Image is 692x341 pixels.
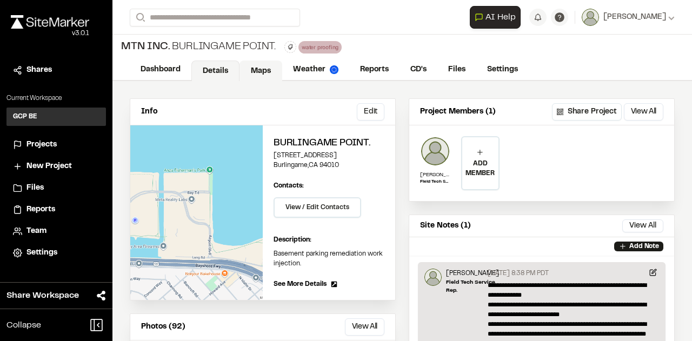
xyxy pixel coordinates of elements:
[274,161,384,170] p: Burlingame , CA 94010
[6,93,106,103] p: Current Workspace
[274,181,304,191] p: Contacts:
[11,29,89,38] div: Oh geez...please don't...
[11,15,89,29] img: rebrand.png
[130,59,191,80] a: Dashboard
[462,159,499,178] p: ADD MEMBER
[121,39,170,55] span: MTN Inc.
[191,61,239,81] a: Details
[446,278,499,295] p: Field Tech Service Rep.
[622,219,663,232] button: View All
[624,103,663,121] button: View All
[420,136,450,166] img: Alvaro Garcia
[400,59,437,80] a: CD's
[582,9,675,26] button: [PERSON_NAME]
[6,319,41,332] span: Collapse
[629,242,659,251] p: Add Note
[420,171,450,179] p: [PERSON_NAME]
[121,39,276,55] div: Burlingame Point.
[420,106,496,118] p: Project Members (1)
[130,9,149,26] button: Search
[274,197,361,218] button: View / Edit Contacts
[141,321,185,333] p: Photos (92)
[26,64,52,76] span: Shares
[13,161,99,172] a: New Project
[552,103,622,121] button: Share Project
[26,204,55,216] span: Reports
[284,41,296,53] button: Edit Tags
[26,161,72,172] span: New Project
[13,182,99,194] a: Files
[26,182,44,194] span: Files
[26,139,57,151] span: Projects
[298,41,342,54] div: water proofing
[13,225,99,237] a: Team
[349,59,400,80] a: Reports
[6,289,79,302] span: Share Workspace
[345,318,384,336] button: View All
[26,225,46,237] span: Team
[141,106,157,118] p: Info
[446,269,499,278] p: [PERSON_NAME]
[603,11,666,23] span: [PERSON_NAME]
[13,64,99,76] a: Shares
[13,247,99,259] a: Settings
[420,179,450,185] p: Field Tech Service Rep.
[470,6,525,29] div: Open AI Assistant
[274,249,384,269] p: Basement parking remediation work injection.
[274,151,384,161] p: [STREET_ADDRESS]
[13,204,99,216] a: Reports
[582,9,599,26] img: User
[13,112,37,122] h3: GCP BE
[239,61,282,81] a: Maps
[274,279,327,289] span: See More Details
[437,59,476,80] a: Files
[485,11,516,24] span: AI Help
[420,220,471,232] p: Site Notes (1)
[330,65,338,74] img: precipai.png
[424,269,442,286] img: Alvaro Garcia
[476,59,529,80] a: Settings
[488,269,549,278] p: [DATE] 8:38 PM PDT
[274,235,384,245] p: Description:
[357,103,384,121] button: Edit
[13,139,99,151] a: Projects
[282,59,349,80] a: Weather
[470,6,521,29] button: Open AI Assistant
[274,136,384,151] h2: Burlingame Point.
[26,247,57,259] span: Settings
